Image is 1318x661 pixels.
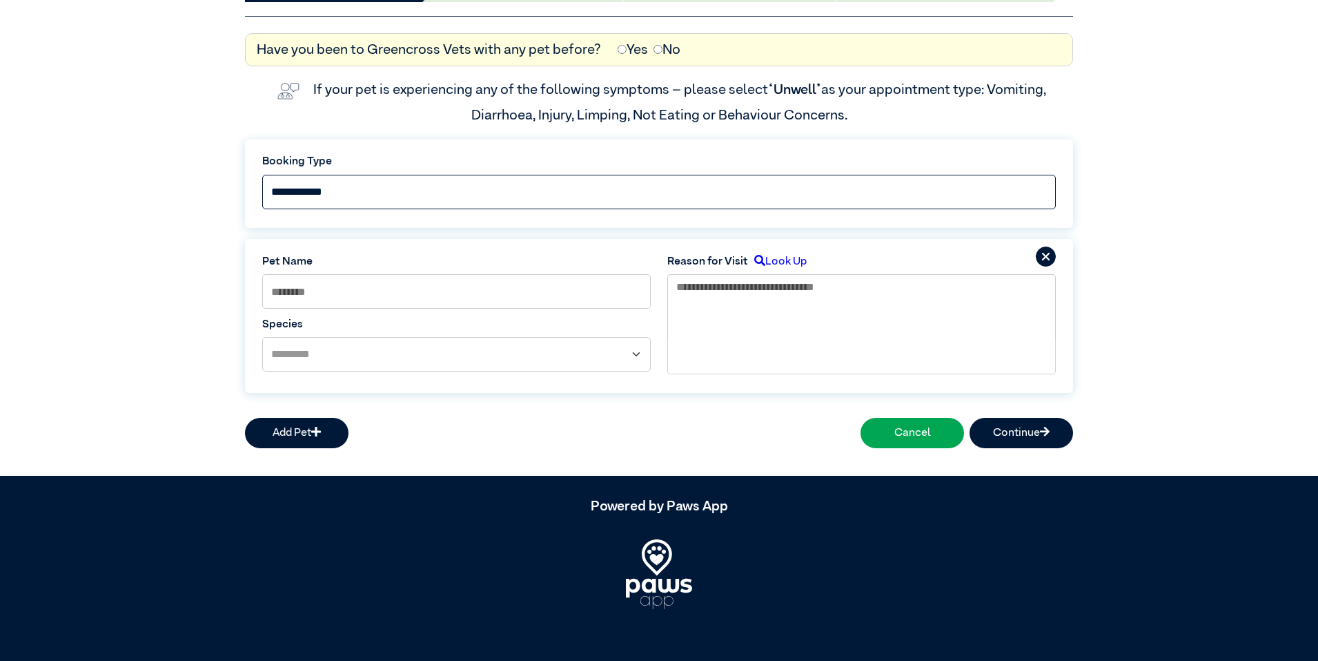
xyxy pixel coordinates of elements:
[257,39,601,60] label: Have you been to Greencross Vets with any pet before?
[262,316,651,333] label: Species
[667,253,748,270] label: Reason for Visit
[272,77,305,105] img: vet
[970,418,1073,448] button: Continue
[618,45,627,54] input: Yes
[768,83,821,97] span: “Unwell”
[618,39,648,60] label: Yes
[748,253,807,270] label: Look Up
[245,418,348,448] button: Add Pet
[262,153,1056,170] label: Booking Type
[245,498,1073,515] h5: Powered by Paws App
[626,539,692,609] img: PawsApp
[313,83,1049,122] label: If your pet is experiencing any of the following symptoms – please select as your appointment typ...
[653,45,662,54] input: No
[860,418,964,448] button: Cancel
[262,253,651,270] label: Pet Name
[653,39,680,60] label: No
